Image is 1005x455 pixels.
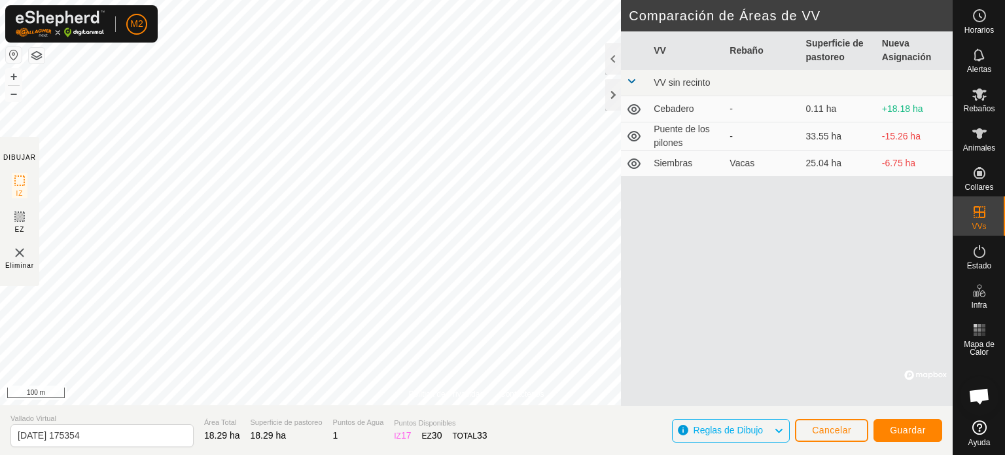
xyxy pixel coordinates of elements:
[967,262,991,270] span: Estado
[648,151,724,177] td: Siembras
[801,151,877,177] td: 25.04 ha
[648,96,724,122] td: Cebadero
[409,388,484,400] a: Política de Privacidad
[3,153,36,162] div: DIBUJAR
[452,429,487,443] div: TOTAL
[877,151,953,177] td: -6.75 ha
[477,430,487,441] span: 33
[730,156,795,170] div: Vacas
[801,122,877,151] td: 33.55 ha
[394,418,487,429] span: Puntos Disponibles
[960,376,999,416] a: Chat abierto
[12,245,27,261] img: VV
[873,419,942,442] button: Guardar
[801,96,877,122] td: 0.11 ha
[394,429,411,443] div: IZ
[654,77,710,88] span: VV sin recinto
[29,48,44,64] button: Capas del Mapa
[6,86,22,101] button: –
[6,69,22,84] button: +
[730,130,795,143] div: -
[812,425,851,435] span: Cancelar
[251,430,287,441] span: 18.29 ha
[724,31,800,70] th: Rebaño
[251,417,323,428] span: Superficie de pastoreo
[957,340,1002,356] span: Mapa de Calor
[333,430,338,441] span: 1
[795,419,868,442] button: Cancelar
[801,31,877,70] th: Superficie de pastoreo
[967,65,991,73] span: Alertas
[5,261,34,270] span: Eliminar
[730,102,795,116] div: -
[877,122,953,151] td: -15.26 ha
[877,96,953,122] td: +18.18 ha
[890,425,926,435] span: Guardar
[16,10,105,37] img: Logo Gallagher
[877,31,953,70] th: Nueva Asignación
[16,189,24,198] span: IZ
[500,388,544,400] a: Contáctenos
[401,430,412,441] span: 17
[968,439,991,446] span: Ayuda
[964,26,994,34] span: Horarios
[10,413,194,424] span: Vallado Virtual
[629,8,953,24] h2: Comparación de Áreas de VV
[15,225,25,234] span: EZ
[204,417,240,428] span: Área Total
[963,105,995,113] span: Rebaños
[432,430,442,441] span: 30
[971,301,987,309] span: Infra
[972,223,986,230] span: VVs
[694,425,764,435] span: Reglas de Dibujo
[963,144,995,152] span: Animales
[953,415,1005,452] a: Ayuda
[648,122,724,151] td: Puente de los pilones
[130,17,143,31] span: M2
[964,183,993,191] span: Collares
[422,429,442,443] div: EZ
[648,31,724,70] th: VV
[6,47,22,63] button: Restablecer Mapa
[204,430,240,441] span: 18.29 ha
[333,417,384,428] span: Puntos de Agua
